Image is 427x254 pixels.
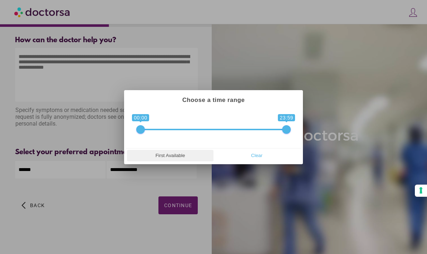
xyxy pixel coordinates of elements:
button: Clear [213,150,300,161]
span: First Available [129,150,211,161]
button: Your consent preferences for tracking technologies [415,185,427,197]
span: Clear [216,150,298,161]
span: 00:00 [132,114,149,121]
strong: Choose a time range [182,97,245,103]
button: First Available [127,150,213,161]
span: 23:59 [278,114,295,121]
